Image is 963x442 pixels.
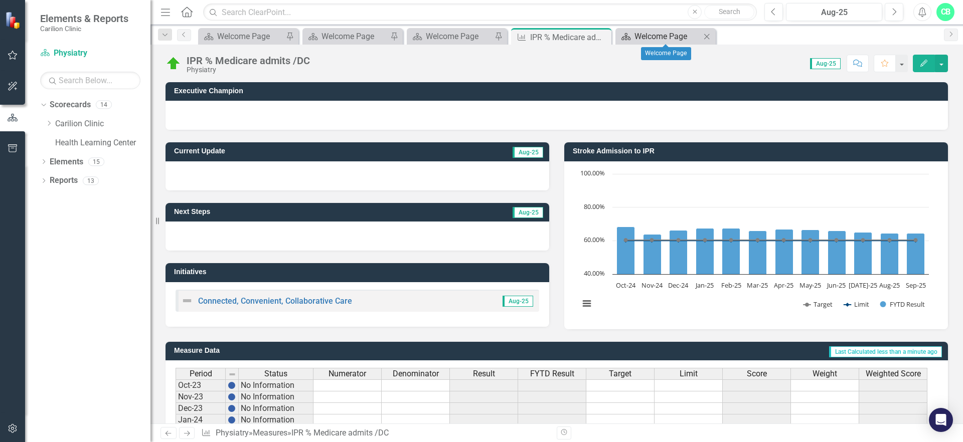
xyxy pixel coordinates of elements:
span: Aug-25 [503,296,533,307]
span: Period [190,369,212,378]
text: Apr-25 [774,281,793,290]
text: 60.00% [584,235,605,244]
td: No Information [239,391,313,403]
span: FYTD Result [530,369,574,378]
path: Jan-25, 67.5. FYTD Result. [696,228,714,274]
a: Physiatry [40,48,140,59]
h3: Measure Data [174,347,394,354]
text: Oct-24 [616,281,636,290]
span: Aug-25 [513,207,543,218]
path: May-25, 60.4. Target. [809,238,813,242]
span: Status [264,369,287,378]
text: May-25 [799,281,821,290]
div: Welcome Page [634,30,701,43]
path: Jul-25, 60.4. Target. [861,238,865,242]
div: Open Intercom Messenger [929,408,953,432]
path: May-25, 66.6375. FYTD Result. [801,230,820,274]
path: Nov-24, 60.4. Target. [650,238,654,242]
a: Welcome Page [618,30,701,43]
div: Welcome Page [641,47,691,60]
text: [DATE]-25 [849,281,877,290]
span: Result [473,369,495,378]
a: Scorecards [50,99,91,111]
span: Target [609,369,631,378]
path: Dec-24, 66.36666667. FYTD Result. [670,230,688,274]
img: On Target [166,56,182,72]
h3: Current Update [174,147,403,155]
div: Welcome Page [322,30,388,43]
path: Apr-25, 67. FYTD Result. [775,229,793,274]
a: Elements [50,156,83,168]
span: Aug-25 [810,58,841,69]
img: BgCOk07PiH71IgAAAABJRU5ErkJggg== [228,404,236,412]
td: No Information [239,414,313,426]
path: Jun-25, 60.4. Target. [835,238,839,242]
path: Mar-25, 60.4. Target. [756,238,760,242]
path: Apr-25, 60.4. Target. [782,238,786,242]
h3: Initiatives [174,268,544,276]
span: Denominator [393,369,439,378]
input: Search Below... [40,72,140,89]
path: Mar-25, 66.1. FYTD Result. [749,231,767,274]
span: Search [719,8,740,16]
img: BgCOk07PiH71IgAAAABJRU5ErkJggg== [228,393,236,401]
span: Elements & Reports [40,13,128,25]
path: Jul-25, 65.14. FYTD Result. [854,232,872,274]
div: 13 [83,176,99,185]
a: Health Learning Center [55,137,150,149]
img: Not Defined [181,295,193,307]
text: Jan-25 [695,281,714,290]
div: » » [201,427,549,439]
div: Aug-25 [789,7,879,19]
path: Jan-25, 60.4. Target. [703,238,707,242]
div: Chart. Highcharts interactive chart. [574,169,938,319]
span: Last Calculated less than a minute ago [829,346,942,357]
div: IPR % Medicare admits /DC [530,31,609,44]
h3: Executive Champion [174,87,943,95]
path: Nov-24, 63.9. FYTD Result. [644,234,662,274]
div: CB [936,3,954,21]
input: Search ClearPoint... [203,4,757,21]
td: Jan-24 [176,414,226,426]
text: 80.00% [584,202,605,211]
text: Sep-25 [906,281,926,290]
path: Oct-24, 60.4. Target. [624,238,628,242]
text: 40.00% [584,269,605,278]
path: Dec-24, 60.4. Target. [677,238,681,242]
text: Aug-25 [879,281,900,290]
img: 8DAGhfEEPCf229AAAAAElFTkSuQmCC [228,370,236,378]
span: Numerator [329,369,366,378]
button: Show Target [804,300,833,309]
button: View chart menu, Chart [580,297,594,311]
div: 15 [88,157,104,166]
img: BgCOk07PiH71IgAAAABJRU5ErkJggg== [228,416,236,424]
text: Dec-24 [668,281,689,290]
h3: Next Steps [174,208,372,215]
td: Dec-23 [176,403,226,414]
span: Limit [680,369,698,378]
path: Aug-25, 60.4. Target. [888,238,892,242]
button: Search [704,5,754,19]
path: Sep-25, 64.5. FYTD Result. [907,233,925,274]
text: Feb-25 [721,281,741,290]
path: Oct-24, 68.5. FYTD Result. [617,227,635,274]
span: Weighted Score [866,369,921,378]
a: Connected, Convenient, Collaborative Care [198,296,352,306]
div: 14 [96,101,112,109]
button: Show FYTD Result [880,300,925,309]
div: IPR % Medicare admits /DC [291,428,389,437]
td: Nov-23 [176,391,226,403]
a: Welcome Page [201,30,283,43]
td: No Information [239,379,313,391]
a: Reports [50,175,78,186]
span: Aug-25 [513,147,543,158]
text: 100.00% [580,168,605,177]
button: Show Limit [844,300,869,309]
span: Score [747,369,767,378]
div: IPR % Medicare admits /DC [187,55,310,66]
text: Nov-24 [641,281,663,290]
g: FYTD Result, series 3 of 3. Bar series with 12 bars. [617,227,925,274]
a: Measures [253,428,287,437]
div: Welcome Page [217,30,283,43]
path: Sep-25, 60.4. Target. [914,238,918,242]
